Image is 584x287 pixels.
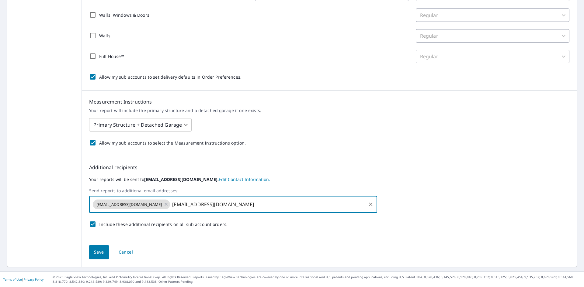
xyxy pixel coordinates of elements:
p: Your report will include the primary structure and a detached garage if one exists. [89,108,569,113]
p: Allow my sub accounts to select the Measurement Instructions option. [99,140,246,146]
label: Send reports to additional email addresses: [89,188,569,193]
label: Your reports will be sent to [89,176,569,183]
p: | [3,278,43,281]
button: Clear [367,200,375,209]
p: Full House™ [99,53,124,60]
div: Regular [416,50,569,63]
a: EditContactInfo [219,176,270,182]
div: Regular [416,9,569,22]
span: Cancel [119,248,133,256]
p: Additional recipients [89,164,569,171]
p: Include these additional recipients on all sub account orders. [99,221,228,227]
a: Privacy Policy [24,277,43,282]
b: [EMAIL_ADDRESS][DOMAIN_NAME]. [144,176,219,182]
div: Primary Structure + Detached Garage [89,116,192,133]
span: Save [94,248,104,256]
p: Measurement Instructions [89,98,569,105]
span: [EMAIL_ADDRESS][DOMAIN_NAME] [93,202,165,207]
p: Walls, Windows & Doors [99,12,149,18]
p: Allow my sub accounts to set delivery defaults in Order Preferences. [99,74,242,80]
p: © 2025 Eagle View Technologies, Inc. and Pictometry International Corp. All Rights Reserved. Repo... [53,275,581,284]
a: Terms of Use [3,277,22,282]
div: Regular [416,29,569,43]
div: [EMAIL_ADDRESS][DOMAIN_NAME] [93,200,170,209]
button: Cancel [113,245,138,259]
p: Walls [99,32,110,39]
button: Save [89,245,109,259]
